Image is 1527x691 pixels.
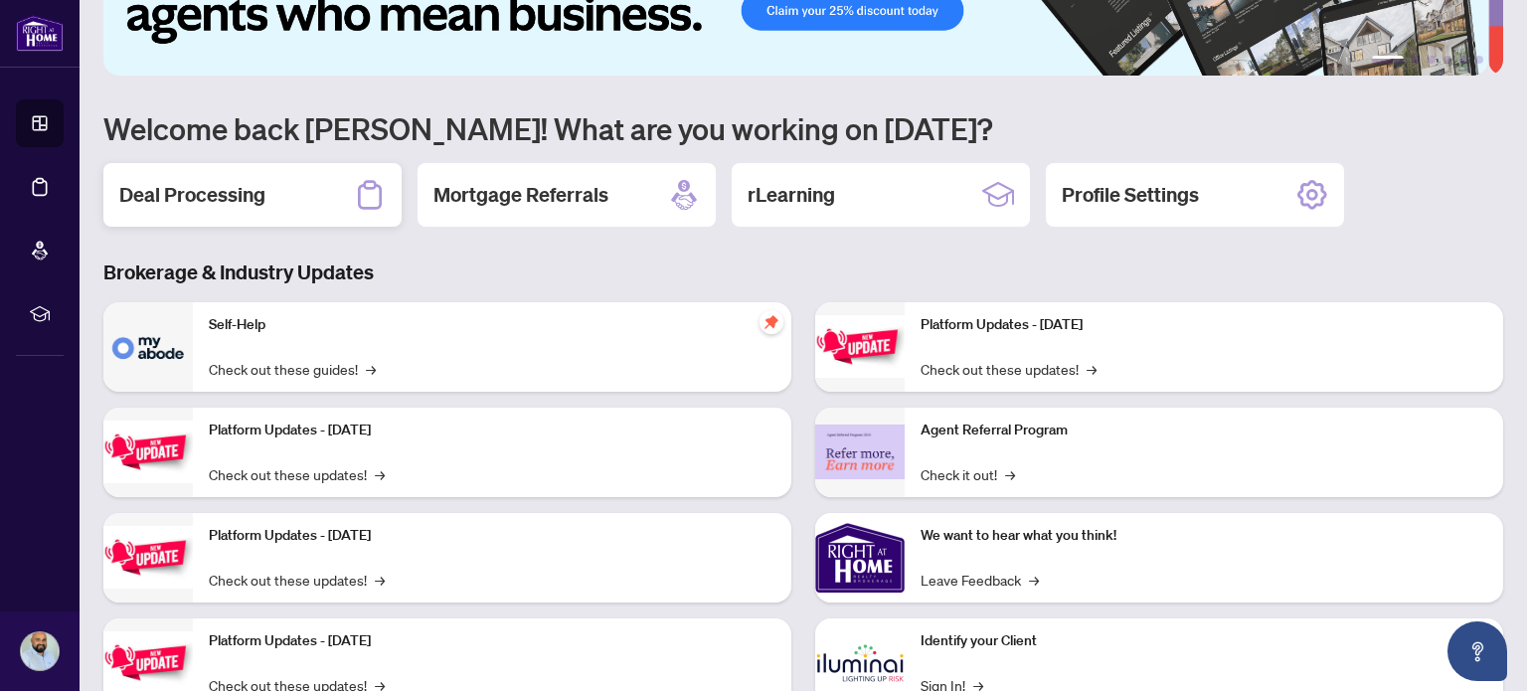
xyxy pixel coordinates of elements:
a: Check out these updates!→ [209,569,385,591]
a: Leave Feedback→ [921,569,1039,591]
p: Platform Updates - [DATE] [209,630,775,652]
p: Agent Referral Program [921,420,1487,441]
a: Check out these updates!→ [921,358,1097,380]
img: Agent Referral Program [815,425,905,479]
img: logo [16,15,64,52]
button: 3 [1428,56,1436,64]
span: → [375,569,385,591]
p: We want to hear what you think! [921,525,1487,547]
span: → [375,463,385,485]
span: → [1005,463,1015,485]
a: Check out these guides!→ [209,358,376,380]
button: 5 [1459,56,1467,64]
img: Profile Icon [21,632,59,670]
button: 4 [1443,56,1451,64]
span: → [366,358,376,380]
img: Platform Updates - June 23, 2025 [815,315,905,378]
a: Check out these updates!→ [209,463,385,485]
p: Platform Updates - [DATE] [209,525,775,547]
p: Identify your Client [921,630,1487,652]
p: Self-Help [209,314,775,336]
button: Open asap [1447,621,1507,681]
h2: rLearning [748,181,835,209]
a: Check it out!→ [921,463,1015,485]
h2: Mortgage Referrals [433,181,608,209]
img: We want to hear what you think! [815,513,905,603]
h1: Welcome back [PERSON_NAME]! What are you working on [DATE]? [103,109,1503,147]
span: pushpin [760,310,783,334]
h2: Deal Processing [119,181,265,209]
button: 2 [1412,56,1420,64]
img: Self-Help [103,302,193,392]
img: Platform Updates - July 21, 2025 [103,526,193,589]
p: Platform Updates - [DATE] [209,420,775,441]
h3: Brokerage & Industry Updates [103,259,1503,286]
button: 1 [1372,56,1404,64]
span: → [1029,569,1039,591]
p: Platform Updates - [DATE] [921,314,1487,336]
img: Platform Updates - September 16, 2025 [103,421,193,483]
span: → [1087,358,1097,380]
h2: Profile Settings [1062,181,1199,209]
button: 6 [1475,56,1483,64]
